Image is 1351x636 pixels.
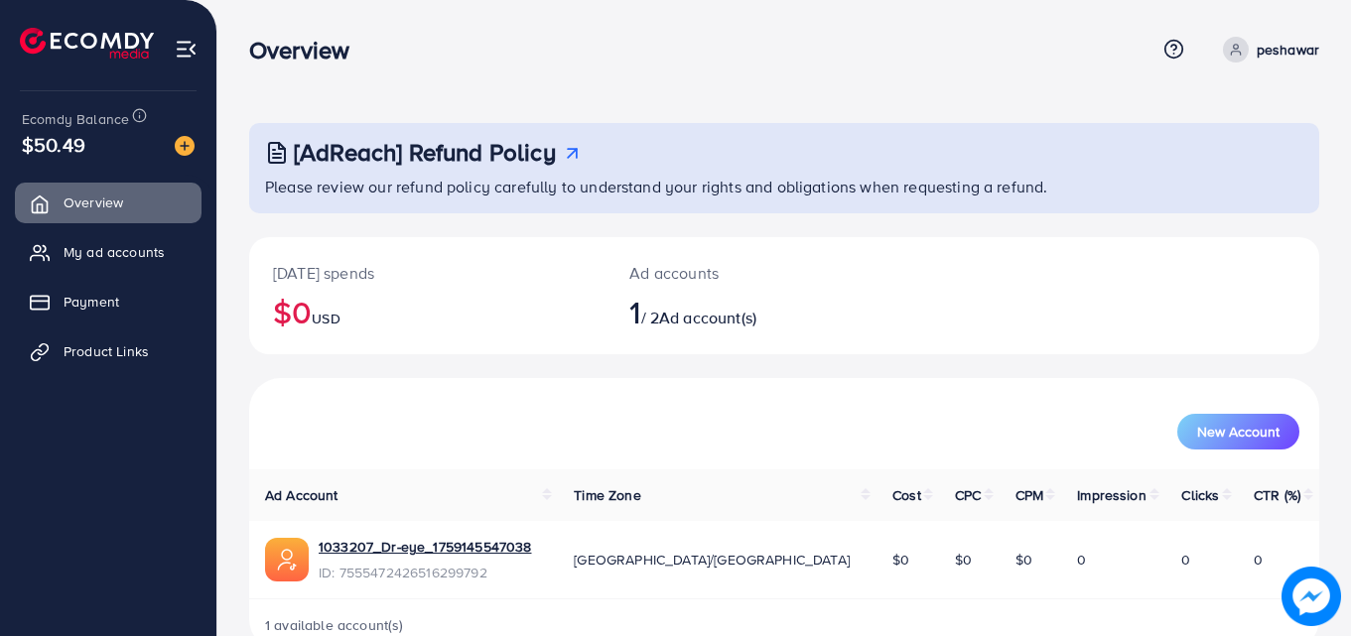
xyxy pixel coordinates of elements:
a: Payment [15,282,202,321]
h3: [AdReach] Refund Policy [294,138,556,167]
img: menu [175,38,198,61]
p: peshawar [1257,38,1319,62]
h2: $0 [273,293,582,330]
a: peshawar [1215,37,1319,63]
button: New Account [1177,414,1299,449]
a: 1033207_Dr-eye_1759145547038 [319,537,531,557]
p: Ad accounts [629,261,850,285]
span: $0 [1015,550,1032,570]
span: Cost [892,485,921,505]
p: Please review our refund policy carefully to understand your rights and obligations when requesti... [265,175,1307,198]
img: ic-ads-acc.e4c84228.svg [265,538,309,581]
span: 0 [1181,550,1190,570]
span: CTR (%) [1254,485,1300,505]
span: 0 [1254,550,1263,570]
img: image [175,136,195,156]
a: My ad accounts [15,232,202,272]
span: [GEOGRAPHIC_DATA]/[GEOGRAPHIC_DATA] [574,550,850,570]
span: Ad account(s) [659,307,756,328]
span: CPC [955,485,981,505]
a: Overview [15,183,202,222]
span: New Account [1197,425,1280,439]
span: $50.49 [22,130,85,159]
img: logo [20,28,154,59]
p: [DATE] spends [273,261,582,285]
img: image [1283,568,1340,625]
span: Ad Account [265,485,338,505]
a: Product Links [15,331,202,371]
span: $0 [892,550,909,570]
span: Clicks [1181,485,1219,505]
span: Payment [64,292,119,312]
h3: Overview [249,36,365,64]
span: $0 [955,550,972,570]
span: 1 [629,289,640,334]
span: Product Links [64,341,149,361]
span: USD [312,309,339,328]
span: CPM [1015,485,1043,505]
span: Overview [64,192,123,212]
span: Impression [1077,485,1147,505]
span: ID: 7555472426516299792 [319,563,531,582]
h2: / 2 [629,293,850,330]
span: My ad accounts [64,242,165,262]
span: 0 [1077,550,1086,570]
span: Time Zone [574,485,640,505]
span: 1 available account(s) [265,615,404,635]
span: Ecomdy Balance [22,109,129,129]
